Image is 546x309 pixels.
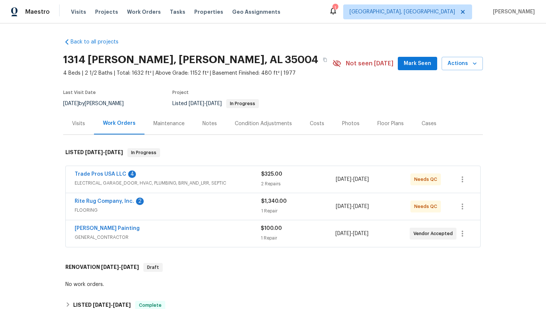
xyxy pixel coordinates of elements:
div: Maintenance [153,120,185,127]
span: [GEOGRAPHIC_DATA], [GEOGRAPHIC_DATA] [350,8,455,16]
span: In Progress [227,101,258,106]
div: 1 Repair [261,207,336,215]
span: Projects [95,8,118,16]
span: - [335,230,368,237]
span: 4 Beds | 2 1/2 Baths | Total: 1632 ft² | Above Grade: 1152 ft² | Basement Finished: 480 ft² | 1977 [63,69,332,77]
span: [DATE] [336,204,351,209]
span: [DATE] [93,302,111,308]
a: Trade Pros USA LLC [75,172,126,177]
span: Last Visit Date [63,90,96,95]
span: - [93,302,131,308]
div: Costs [310,120,324,127]
span: Tasks [170,9,185,14]
span: [DATE] [353,177,369,182]
span: [DATE] [189,101,204,106]
button: Copy Address [318,53,332,66]
span: [DATE] [101,264,119,270]
span: [DATE] [206,101,222,106]
div: 2 Repairs [261,180,336,188]
span: [DATE] [353,204,369,209]
button: Actions [442,57,483,71]
span: [DATE] [335,231,351,236]
span: [DATE] [113,302,131,308]
span: Draft [144,264,162,271]
a: Back to all projects [63,38,134,46]
span: Maestro [25,8,50,16]
div: 2 [136,198,144,205]
span: Geo Assignments [232,8,280,16]
span: Actions [448,59,477,68]
span: $1,340.00 [261,199,287,204]
span: Needs QC [414,203,440,210]
span: Properties [194,8,223,16]
span: - [189,101,222,106]
span: Not seen [DATE] [346,60,393,67]
div: RENOVATION [DATE]-[DATE]Draft [63,256,483,279]
div: Visits [72,120,85,127]
span: $100.00 [261,226,282,231]
span: Listed [172,101,259,106]
div: by [PERSON_NAME] [63,99,133,108]
span: In Progress [128,149,159,156]
span: [DATE] [336,177,351,182]
div: Photos [342,120,360,127]
div: Work Orders [103,120,136,127]
span: [PERSON_NAME] [490,8,535,16]
div: LISTED [DATE]-[DATE]In Progress [63,141,483,165]
div: 1 [332,4,338,12]
span: $325.00 [261,172,282,177]
span: [DATE] [353,231,368,236]
span: [DATE] [63,101,79,106]
div: 1 Repair [261,234,335,242]
div: Notes [202,120,217,127]
div: 4 [128,170,136,178]
h2: 1314 [PERSON_NAME], [PERSON_NAME], AL 35004 [63,56,318,64]
button: Mark Seen [398,57,437,71]
a: Rite Rug Company, Inc. [75,199,134,204]
span: Needs QC [414,176,440,183]
span: ELECTRICAL, GARAGE_DOOR, HVAC, PLUMBING, BRN_AND_LRR, SEPTIC [75,179,261,187]
div: Cases [422,120,436,127]
span: FLOORING [75,206,261,214]
span: Visits [71,8,86,16]
span: Work Orders [127,8,161,16]
h6: LISTED [65,148,123,157]
div: No work orders. [65,281,481,288]
a: [PERSON_NAME] Painting [75,226,140,231]
span: Project [172,90,189,95]
span: [DATE] [85,150,103,155]
span: Vendor Accepted [413,230,456,237]
span: [DATE] [105,150,123,155]
span: [DATE] [121,264,139,270]
span: - [85,150,123,155]
span: Complete [136,302,165,309]
span: - [336,203,369,210]
span: - [101,264,139,270]
div: Condition Adjustments [235,120,292,127]
span: Mark Seen [404,59,431,68]
div: Floor Plans [377,120,404,127]
span: - [336,176,369,183]
h6: RENOVATION [65,263,139,272]
span: GENERAL_CONTRACTOR [75,234,261,241]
